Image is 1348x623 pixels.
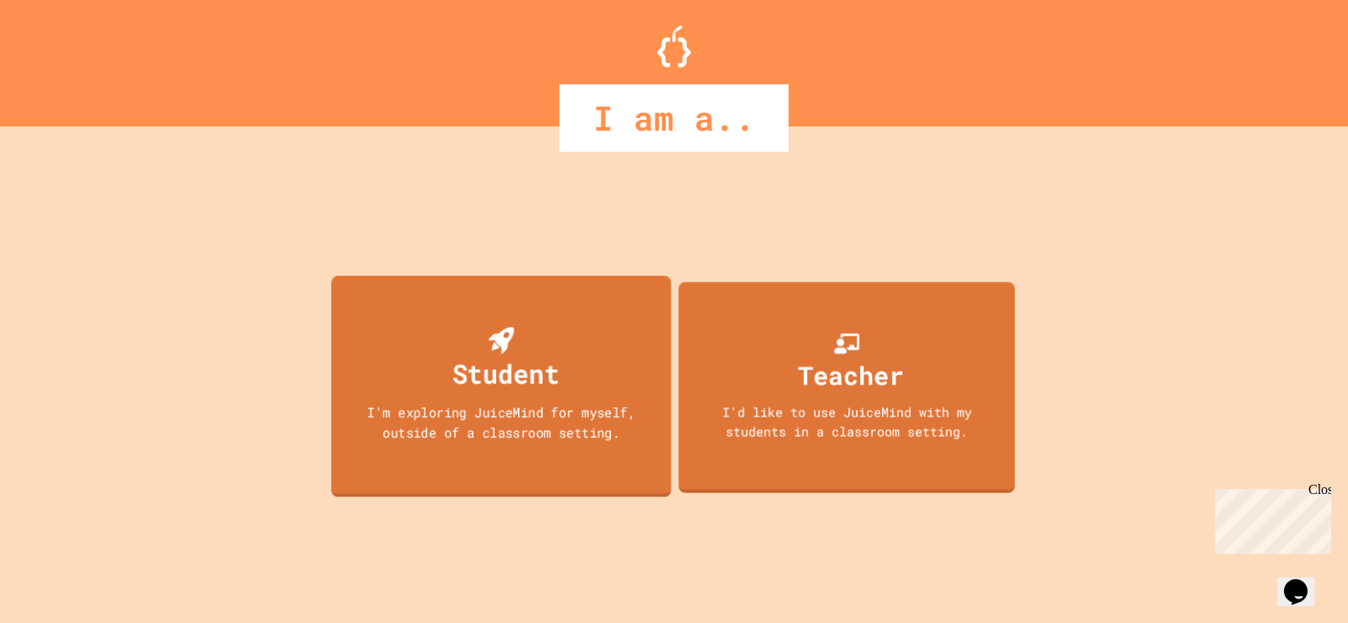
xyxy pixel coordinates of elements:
[695,402,998,440] div: I'd like to use JuiceMind with my students in a classroom setting.
[348,402,654,442] div: I'm exploring JuiceMind for myself, outside of a classroom setting.
[657,25,691,67] img: Logo.svg
[559,84,789,152] div: I am a..
[452,353,559,393] div: Student
[7,7,116,107] div: Chat with us now!Close
[798,356,904,394] div: Teacher
[1208,482,1331,554] iframe: chat widget
[1277,556,1331,606] iframe: chat widget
